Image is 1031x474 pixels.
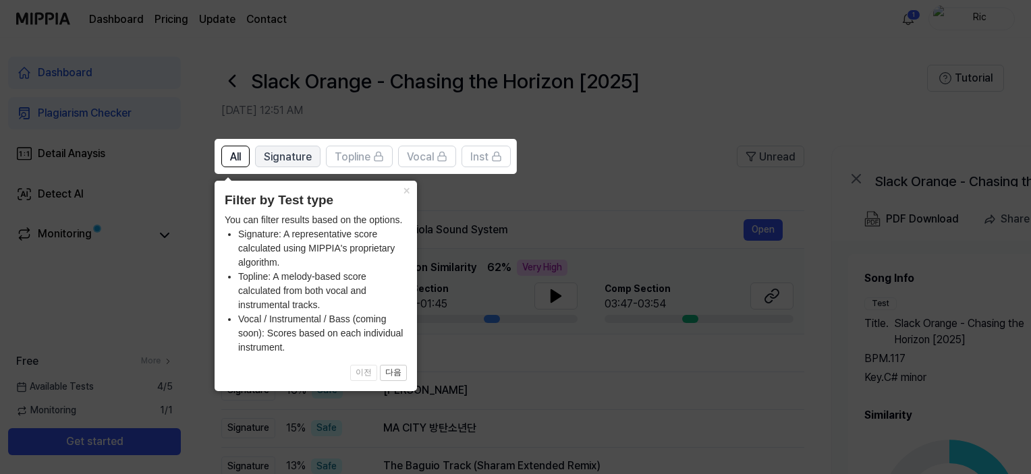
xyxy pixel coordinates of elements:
button: Close [395,181,417,200]
span: Topline [335,149,370,165]
button: Topline [326,146,393,167]
li: Signature: A representative score calculated using MIPPIA's proprietary algorithm. [238,227,407,270]
span: Inst [470,149,489,165]
button: Signature [255,146,321,167]
button: Vocal [398,146,456,167]
button: Inst [462,146,511,167]
span: Vocal [407,149,434,165]
li: Topline: A melody-based score calculated from both vocal and instrumental tracks. [238,270,407,312]
span: All [230,149,241,165]
span: Signature [264,149,312,165]
button: 다음 [380,365,407,381]
button: All [221,146,250,167]
div: You can filter results based on the options. [225,213,407,355]
header: Filter by Test type [225,191,407,210]
li: Vocal / Instrumental / Bass (coming soon): Scores based on each individual instrument. [238,312,407,355]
